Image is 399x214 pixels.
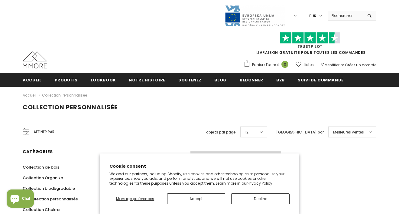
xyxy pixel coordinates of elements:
input: Search Site [328,11,363,20]
span: B2B [276,77,285,83]
inbox-online-store-chat: Shopify online store chat [5,189,36,209]
button: Accept [167,193,225,204]
button: Decline [231,193,290,204]
a: Collection personnalisée [42,93,87,98]
span: Panier d'achat [252,62,279,68]
a: Privacy Policy [248,181,272,186]
span: EUR [309,13,316,19]
a: Listes [296,59,314,70]
label: [GEOGRAPHIC_DATA] par [276,129,324,135]
a: Suivi de commande [298,73,344,87]
span: Collection de bois [23,164,59,170]
span: Suivi de commande [298,77,344,83]
a: Collection Organika [23,173,63,183]
a: soutenez [178,73,201,87]
a: Javni Razpis [225,13,285,18]
span: Listes [304,62,314,68]
a: Redonner [240,73,263,87]
a: Lookbook [91,73,116,87]
span: Collection biodégradable [23,186,75,191]
a: Notre histoire [129,73,165,87]
a: Créez un compte [345,62,376,67]
span: LIVRAISON GRATUITE POUR TOUTES LES COMMANDES [244,35,376,55]
span: Notre histoire [129,77,165,83]
a: Panier d'achat 0 [244,60,291,69]
img: Cas MMORE [23,51,47,68]
a: TrustPilot [297,44,323,49]
h2: Cookie consent [109,163,290,170]
a: Collection personnalisée [23,194,78,204]
span: Lookbook [91,77,116,83]
span: 12 [245,129,248,135]
span: Manage preferences [116,196,154,201]
span: Accueil [23,77,42,83]
label: objets par page [206,129,236,135]
span: Meilleures ventes [333,129,364,135]
span: Redonner [240,77,263,83]
a: B2B [276,73,285,87]
a: Accueil [23,92,36,99]
a: Blog [214,73,227,87]
span: Collection personnalisée [28,196,78,202]
a: S'identifier [321,62,339,67]
span: Collection Chakra [23,207,60,212]
span: Collection personnalisée [23,103,118,111]
a: Collection de bois [23,162,59,173]
span: Catégories [23,149,53,155]
span: 0 [281,61,288,68]
a: Collection biodégradable [23,183,75,194]
span: Produits [55,77,78,83]
a: Accueil [23,73,42,87]
button: Manage preferences [109,193,161,204]
p: We and our partners, including Shopify, use cookies and other technologies to personalize your ex... [109,172,290,186]
span: or [340,62,344,67]
span: Affiner par [34,129,54,135]
span: soutenez [178,77,201,83]
a: Produits [55,73,78,87]
img: Faites confiance aux étoiles pilotes [280,32,340,44]
span: Blog [214,77,227,83]
span: Collection Organika [23,175,63,181]
img: Javni Razpis [225,5,285,27]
